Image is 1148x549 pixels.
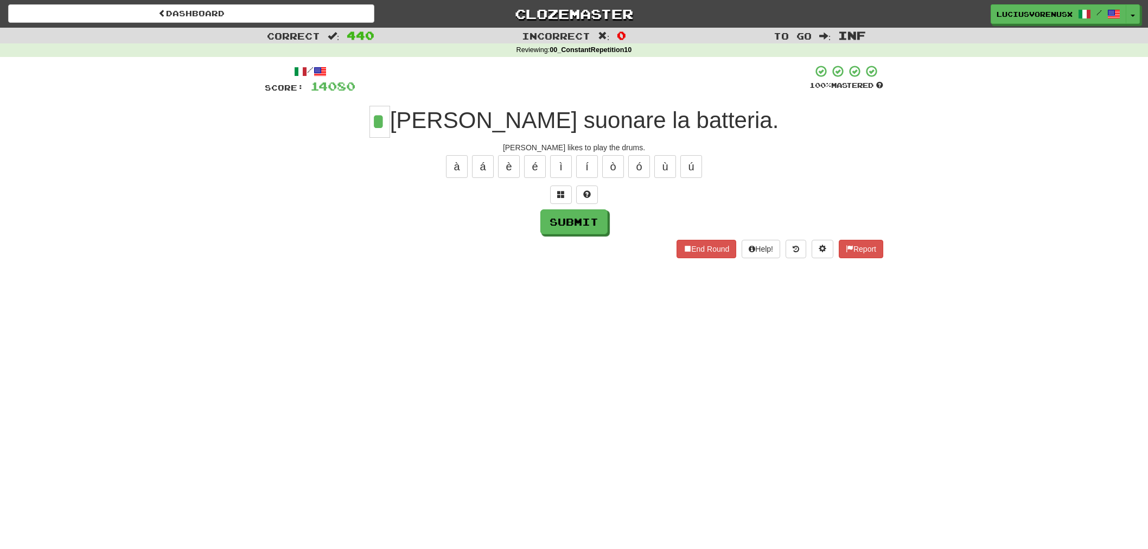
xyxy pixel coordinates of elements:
button: ò [602,155,624,178]
span: To go [774,30,812,41]
span: [PERSON_NAME] suonare la batteria. [390,107,779,133]
span: Incorrect [522,30,590,41]
button: Help! [742,240,780,258]
div: Mastered [809,81,883,91]
a: LuciusVorenusX / [991,4,1126,24]
button: Single letter hint - you only get 1 per sentence and score half the points! alt+h [576,186,598,204]
button: à [446,155,468,178]
span: 440 [347,29,374,42]
button: ú [680,155,702,178]
span: 14080 [310,79,355,93]
button: é [524,155,546,178]
button: Report [839,240,883,258]
button: ì [550,155,572,178]
button: Submit [540,209,608,234]
span: 0 [617,29,626,42]
div: [PERSON_NAME] likes to play the drums. [265,142,883,153]
a: Clozemaster [391,4,757,23]
button: è [498,155,520,178]
span: Inf [838,29,866,42]
a: Dashboard [8,4,374,23]
span: : [328,31,340,41]
button: Round history (alt+y) [786,240,806,258]
button: ù [654,155,676,178]
span: : [819,31,831,41]
button: í [576,155,598,178]
span: / [1096,9,1102,16]
button: á [472,155,494,178]
button: Switch sentence to multiple choice alt+p [550,186,572,204]
span: Score: [265,83,304,92]
button: ó [628,155,650,178]
div: / [265,65,355,78]
span: Correct [267,30,320,41]
span: : [598,31,610,41]
button: End Round [677,240,736,258]
span: LuciusVorenusX [997,9,1073,19]
strong: 00_ConstantRepetition10 [550,46,632,54]
span: 100 % [809,81,831,90]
